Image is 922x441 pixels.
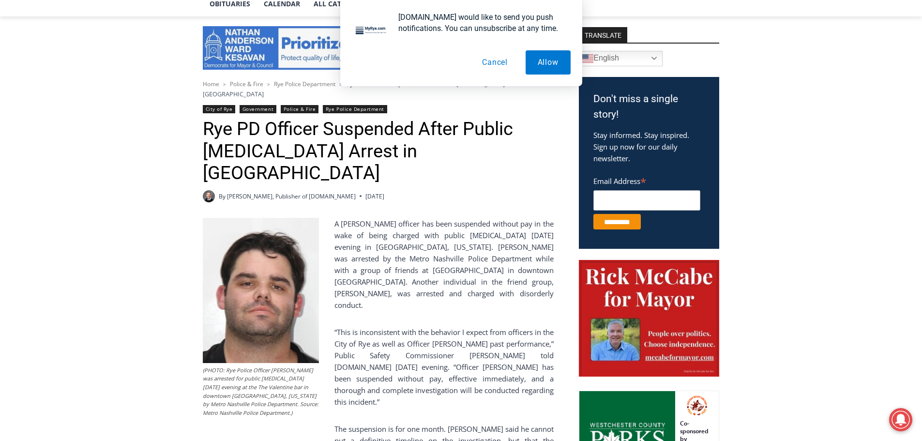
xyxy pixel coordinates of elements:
span: By [219,192,226,201]
span: Rye PD Officer Suspended After Public [MEDICAL_DATA] Arrest in [GEOGRAPHIC_DATA] [203,79,530,98]
a: Rye Police Department [323,105,387,113]
div: [DOMAIN_NAME] would like to send you push notifications. You can unsubscribe at any time. [391,12,571,34]
a: Police & Fire [281,105,319,113]
p: “This is inconsistent with the behavior I expect from officers in the City of Rye as well as Offi... [203,326,554,408]
img: s_800_29ca6ca9-f6cc-433c-a631-14f6620ca39b.jpeg [0,0,96,96]
div: 1 [101,82,106,91]
h1: Rye PD Officer Suspended After Public [MEDICAL_DATA] Arrest in [GEOGRAPHIC_DATA] [203,118,554,184]
a: [PERSON_NAME] Read Sanctuary Fall Fest: [DATE] [0,96,140,121]
label: Email Address [593,171,700,189]
a: [PERSON_NAME], Publisher of [DOMAIN_NAME] [227,192,356,200]
button: Cancel [470,50,520,75]
div: / [108,82,110,91]
h4: [PERSON_NAME] Read Sanctuary Fall Fest: [DATE] [8,97,124,120]
div: 6 [113,82,117,91]
img: McCabe for Mayor [579,260,719,377]
button: Allow [526,50,571,75]
time: [DATE] [365,192,384,201]
span: Intern @ [DOMAIN_NAME] [253,96,449,118]
div: Co-sponsored by Westchester County Parks [101,29,135,79]
p: A [PERSON_NAME] officer has been suspended without pay in the wake of being charged with public [... [203,218,554,311]
a: City of Rye [203,105,236,113]
a: Intern @ [DOMAIN_NAME] [233,94,469,121]
a: Author image [203,190,215,202]
img: (PHOTO: Rye Police Officer Jesse Calcagni was arrested for public intoxication Saturday evening a... [203,218,319,363]
p: Stay informed. Stay inspired. Sign up now for our daily newsletter. [593,129,705,164]
a: Government [240,105,276,113]
div: "[PERSON_NAME] and I covered the [DATE] Parade, which was a really eye opening experience as I ha... [244,0,457,94]
figcaption: (PHOTO: Rye Police Officer [PERSON_NAME] was arrested for public [MEDICAL_DATA] [DATE] evening at... [203,366,319,417]
h3: Don't miss a single story! [593,91,705,122]
img: notification icon [352,12,391,50]
nav: Breadcrumbs [203,79,554,99]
